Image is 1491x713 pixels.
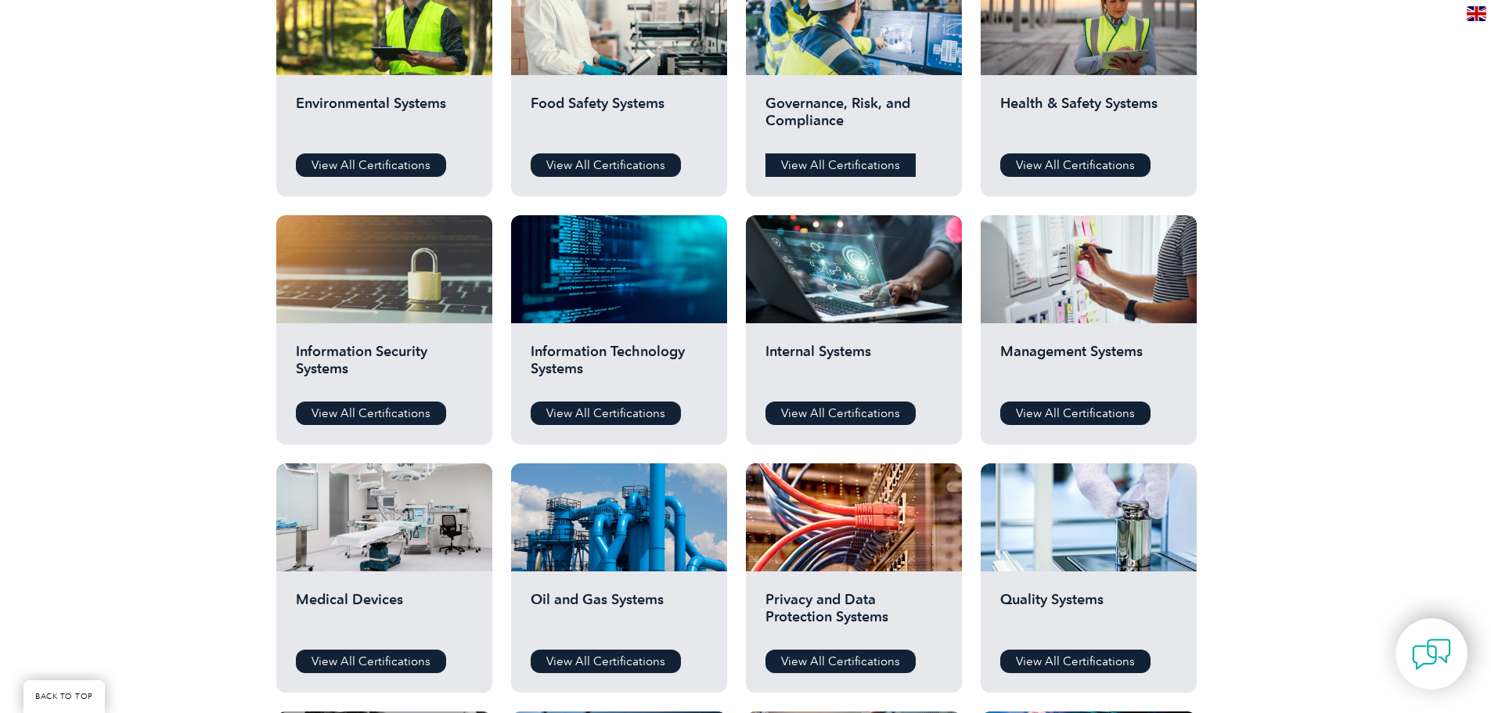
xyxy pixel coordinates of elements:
h2: Medical Devices [296,591,473,638]
a: View All Certifications [296,402,446,425]
h2: Internal Systems [765,343,942,390]
a: View All Certifications [296,153,446,177]
a: View All Certifications [531,153,681,177]
h2: Quality Systems [1000,591,1177,638]
h2: Management Systems [1000,343,1177,390]
a: View All Certifications [1000,153,1151,177]
h2: Privacy and Data Protection Systems [765,591,942,638]
img: contact-chat.png [1412,635,1451,674]
a: View All Certifications [1000,650,1151,673]
a: View All Certifications [765,402,916,425]
a: View All Certifications [296,650,446,673]
a: View All Certifications [765,650,916,673]
h2: Food Safety Systems [531,95,708,142]
a: View All Certifications [765,153,916,177]
h2: Governance, Risk, and Compliance [765,95,942,142]
a: View All Certifications [531,402,681,425]
h2: Information Security Systems [296,343,473,390]
a: View All Certifications [1000,402,1151,425]
h2: Health & Safety Systems [1000,95,1177,142]
h2: Information Technology Systems [531,343,708,390]
h2: Environmental Systems [296,95,473,142]
h2: Oil and Gas Systems [531,591,708,638]
img: en [1467,6,1486,21]
a: BACK TO TOP [23,680,105,713]
a: View All Certifications [531,650,681,673]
